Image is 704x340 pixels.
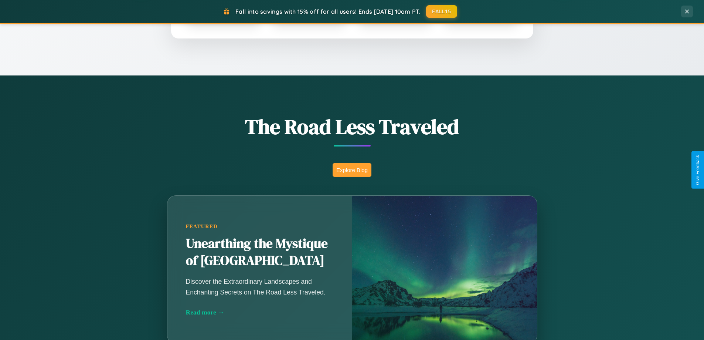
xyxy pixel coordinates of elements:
div: Read more → [186,309,334,316]
p: Discover the Extraordinary Landscapes and Enchanting Secrets on The Road Less Traveled. [186,276,334,297]
button: FALL15 [426,5,457,18]
div: Featured [186,223,334,230]
div: Give Feedback [695,155,700,185]
span: Fall into savings with 15% off for all users! Ends [DATE] 10am PT. [235,8,421,15]
h1: The Road Less Traveled [130,112,574,141]
button: Explore Blog [333,163,371,177]
h2: Unearthing the Mystique of [GEOGRAPHIC_DATA] [186,235,334,269]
